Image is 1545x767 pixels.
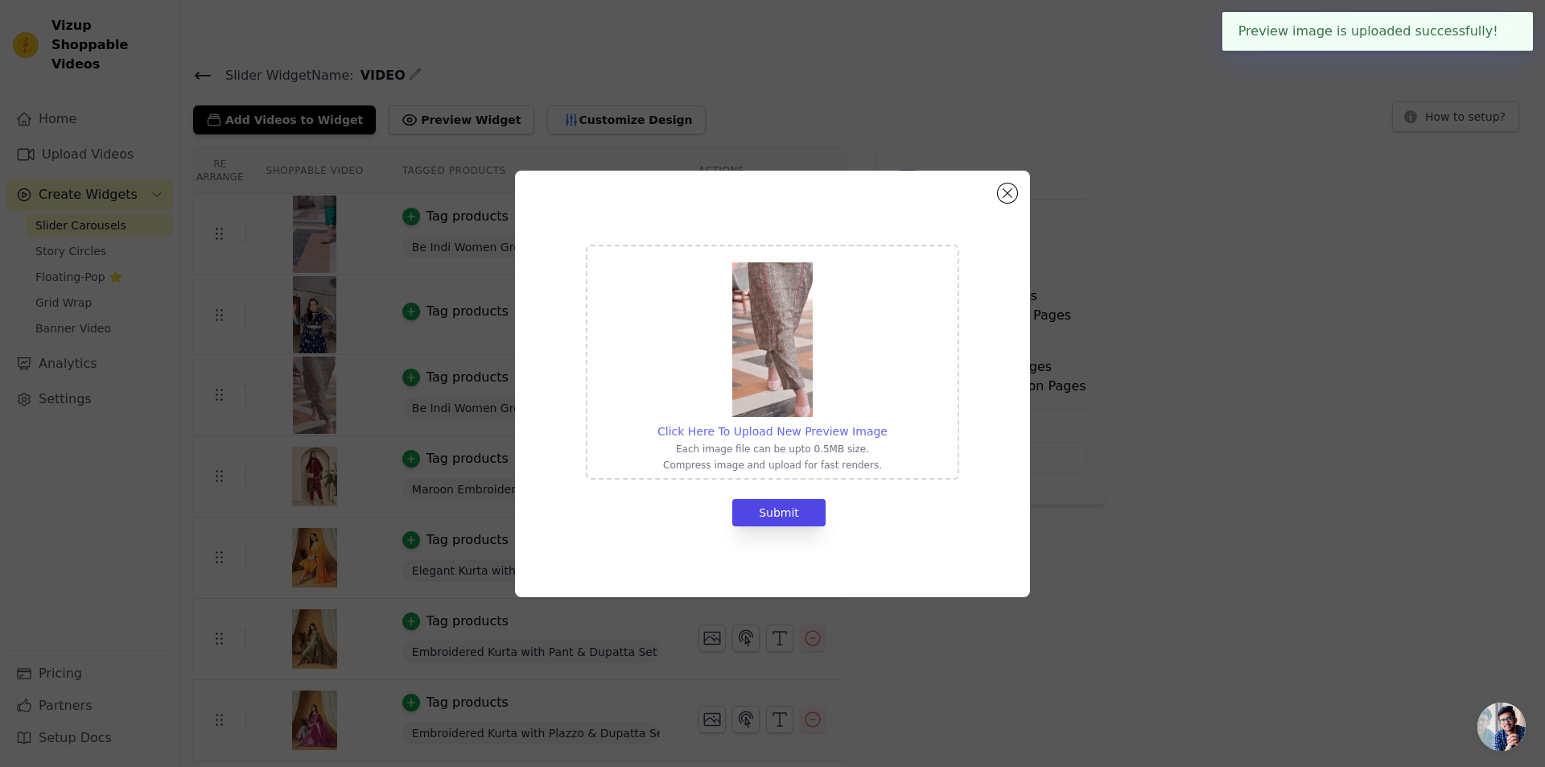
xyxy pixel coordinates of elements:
[1498,22,1517,41] button: Close
[657,443,888,456] p: Each image file can be upto 0.5MB size.
[657,425,888,438] span: Click Here To Upload New Preview Image
[732,262,813,417] img: preview
[1477,703,1526,751] a: Open chat
[732,499,826,526] button: Submit
[657,459,888,472] p: Compress image and upload for fast renders.
[1222,12,1533,51] div: Preview image is uploaded successfully!
[998,184,1017,203] button: Close modal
